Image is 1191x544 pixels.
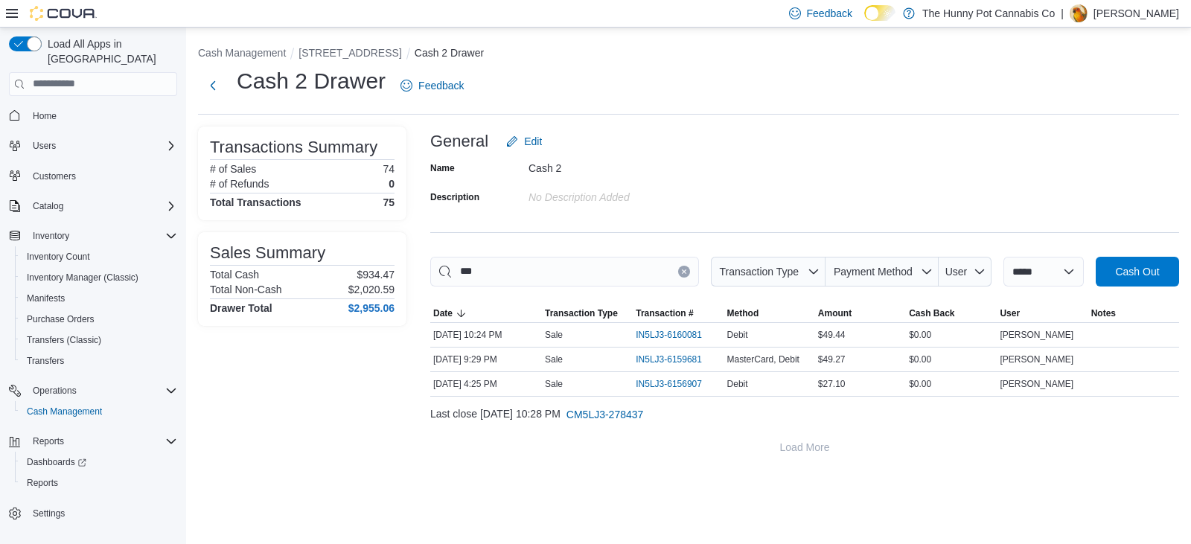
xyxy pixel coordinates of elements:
button: User [997,304,1088,322]
button: Date [430,304,542,322]
button: Settings [3,502,183,524]
label: Description [430,191,479,203]
button: Transfers [15,351,183,371]
button: User [939,257,992,287]
button: Cash Management [15,401,183,422]
p: [PERSON_NAME] [1093,4,1179,22]
a: Dashboards [21,453,92,471]
h6: # of Refunds [210,178,269,190]
span: Method [727,307,759,319]
button: Operations [27,382,83,400]
button: Transaction Type [711,257,826,287]
button: Users [27,137,62,155]
button: Edit [500,127,548,156]
span: Transaction Type [545,307,618,319]
p: 74 [383,163,395,175]
div: $0.00 [906,351,997,368]
span: Settings [33,508,65,519]
button: CM5LJ3-278437 [561,400,650,429]
span: $49.44 [818,329,846,341]
a: Home [27,107,63,125]
span: [PERSON_NAME] [1000,378,1073,390]
button: Notes [1088,304,1179,322]
span: Reports [33,435,64,447]
span: Manifests [21,289,177,307]
span: IN5LJ3-6159681 [636,353,702,365]
nav: An example of EuiBreadcrumbs [198,45,1179,63]
span: $27.10 [818,378,846,390]
span: Operations [27,382,177,400]
span: Reports [21,474,177,492]
button: Reports [3,431,183,452]
button: [STREET_ADDRESS] [298,47,401,59]
span: Payment Method [834,266,913,278]
a: Cash Management [21,403,108,420]
p: The Hunny Pot Cannabis Co [922,4,1055,22]
a: Customers [27,167,82,185]
button: Amount [815,304,906,322]
button: Payment Method [826,257,939,287]
span: Transaction Type [719,266,799,278]
span: IN5LJ3-6156907 [636,378,702,390]
button: Cash Management [198,47,286,59]
div: [DATE] 10:24 PM [430,326,542,344]
span: Cash Management [27,406,102,417]
span: Operations [33,385,77,397]
h3: Transactions Summary [210,138,377,156]
span: Inventory [33,230,69,242]
h3: General [430,132,488,150]
p: | [1061,4,1064,22]
div: $0.00 [906,375,997,393]
h6: Total Non-Cash [210,284,282,295]
a: Transfers (Classic) [21,331,107,349]
input: Dark Mode [864,5,895,21]
span: Purchase Orders [27,313,95,325]
p: $934.47 [357,269,395,281]
span: Debit [727,329,748,341]
h3: Sales Summary [210,244,325,262]
button: Clear input [678,266,690,278]
button: Catalog [3,196,183,217]
span: Feedback [807,6,852,21]
button: Transfers (Classic) [15,330,183,351]
span: Notes [1091,307,1116,319]
a: Inventory Count [21,248,96,266]
span: CM5LJ3-278437 [566,407,644,422]
p: Sale [545,378,563,390]
span: Dashboards [27,456,86,468]
div: Andy Ramgobin [1070,4,1088,22]
h4: $2,955.06 [348,302,395,314]
input: This is a search bar. As you type, the results lower in the page will automatically filter. [430,257,699,287]
h4: Total Transactions [210,196,301,208]
a: Inventory Manager (Classic) [21,269,144,287]
div: $0.00 [906,326,997,344]
div: No Description added [529,185,728,203]
span: Inventory Manager (Classic) [21,269,177,287]
div: Cash 2 [529,156,728,174]
span: Users [27,137,177,155]
button: Transaction # [633,304,724,322]
a: Transfers [21,352,70,370]
button: Transaction Type [542,304,633,322]
button: IN5LJ3-6160081 [636,326,717,344]
button: Purchase Orders [15,309,183,330]
span: Debit [727,378,748,390]
label: Name [430,162,455,174]
span: Edit [524,134,542,149]
a: Reports [21,474,64,492]
span: Inventory Manager (Classic) [27,272,138,284]
button: Home [3,105,183,127]
span: Load More [780,440,830,455]
span: Home [27,106,177,125]
span: [PERSON_NAME] [1000,353,1073,365]
span: User [1000,307,1020,319]
span: [PERSON_NAME] [1000,329,1073,341]
span: Load All Apps in [GEOGRAPHIC_DATA] [42,36,177,66]
span: Reports [27,432,177,450]
button: Reports [15,473,183,493]
a: Purchase Orders [21,310,100,328]
a: Manifests [21,289,71,307]
button: Cash Out [1096,257,1179,287]
span: Cash Management [21,403,177,420]
p: Sale [545,329,563,341]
